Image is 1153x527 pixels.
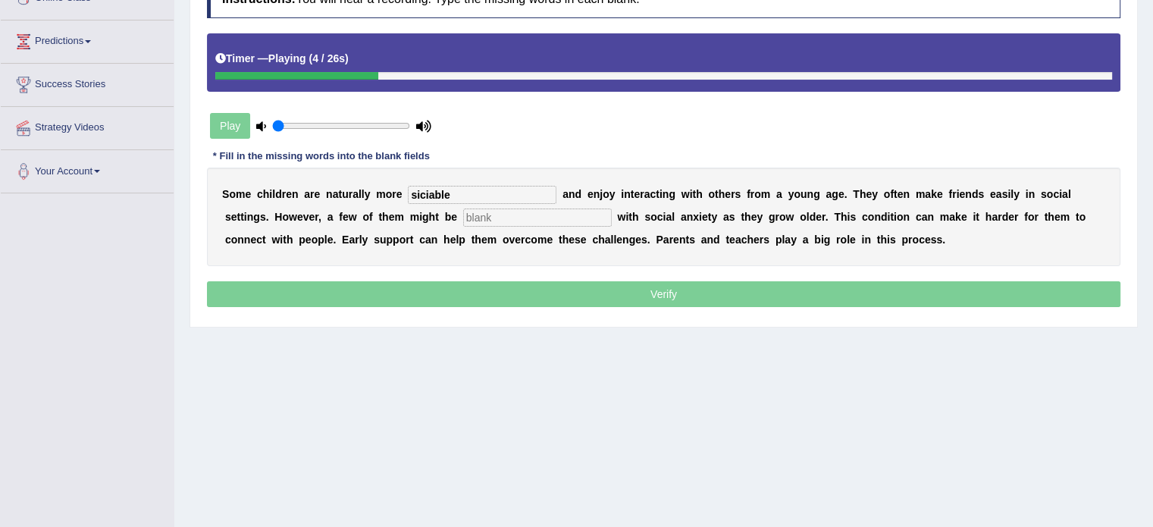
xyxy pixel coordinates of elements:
b: s [644,211,650,223]
b: o [229,188,236,200]
b: t [685,234,689,246]
b: p [393,234,399,246]
b: d [881,211,888,223]
b: Playing [268,52,306,64]
b: a [666,211,672,223]
b: a [735,234,741,246]
b: o [362,211,369,223]
b: e [581,234,587,246]
b: c [862,211,868,223]
b: l [359,188,362,200]
b: r [282,188,286,200]
b: t [692,188,696,200]
b: l [613,234,616,246]
b: o [794,188,801,200]
b: t [1076,211,1079,223]
b: , [318,211,321,223]
b: ) [345,52,349,64]
b: n [687,211,694,223]
b: c [657,211,663,223]
b: o [503,234,509,246]
b: o [282,211,289,223]
b: e [309,211,315,223]
b: e [616,234,622,246]
b: n [807,188,813,200]
b: . [826,211,829,223]
b: u [380,234,387,246]
b: S [222,188,229,200]
b: e [245,188,251,200]
b: h [562,234,569,246]
b: a [949,211,955,223]
b: r [669,234,673,246]
b: h [1048,211,1054,223]
b: i [1026,188,1029,200]
b: s [641,234,647,246]
b: w [349,211,357,223]
b: m [761,188,770,200]
b: e [961,211,967,223]
b: e [231,211,237,223]
b: t [708,211,712,223]
b: o [708,188,715,200]
b: f [747,188,750,200]
a: Strategy Videos [1,107,174,145]
b: t [283,234,287,246]
b: e [250,234,256,246]
b: y [872,188,878,200]
b: d [972,188,979,200]
b: i [690,188,693,200]
b: t [741,211,744,223]
b: r [406,234,409,246]
b: e [838,188,844,200]
b: h [860,188,866,200]
b: m [940,211,949,223]
b: r [822,211,826,223]
b: l [359,234,362,246]
b: e [937,188,943,200]
b: h [719,188,725,200]
b: E [342,234,349,246]
b: n [903,211,910,223]
b: n [663,188,669,200]
b: i [957,188,960,200]
b: a [925,188,931,200]
b: . [844,188,848,200]
b: n [237,234,244,246]
b: w [289,211,297,223]
b: a [304,188,310,200]
b: e [751,211,757,223]
b: m [537,234,547,246]
b: a [562,188,569,200]
b: t [559,234,562,246]
b: g [832,188,838,200]
b: e [327,234,334,246]
b: c [225,234,231,246]
b: h [598,234,605,246]
b: a [681,211,687,223]
b: c [256,234,262,246]
b: y [711,211,717,223]
b: i [621,188,624,200]
b: x [693,211,699,223]
b: g [253,211,260,223]
b: e [396,188,403,200]
b: a [333,188,339,200]
b: h [287,234,293,246]
b: e [634,188,640,200]
b: d [713,234,720,246]
b: r [1034,211,1038,223]
b: t [656,188,660,200]
b: g [669,188,675,200]
b: h [985,211,992,223]
b: j [600,188,603,200]
b: a [663,234,669,246]
b: e [990,188,996,200]
b: y [788,188,794,200]
b: h [429,211,436,223]
b: n [431,234,438,246]
b: o [779,211,786,223]
b: e [515,234,521,246]
b: d [1001,211,1008,223]
b: s [260,211,266,223]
